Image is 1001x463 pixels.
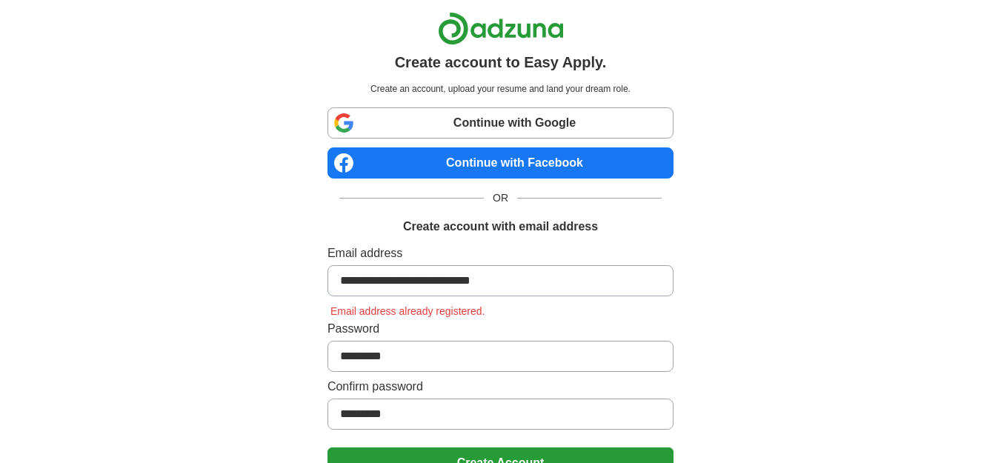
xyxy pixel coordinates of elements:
label: Confirm password [327,378,674,396]
span: Email address already registered. [327,305,488,317]
label: Password [327,320,674,338]
label: Email address [327,244,674,262]
span: OR [484,190,517,206]
a: Continue with Google [327,107,674,139]
img: Adzuna logo [438,12,564,45]
a: Continue with Facebook [327,147,674,179]
p: Create an account, upload your resume and land your dream role. [330,82,671,96]
h1: Create account to Easy Apply. [395,51,607,73]
h1: Create account with email address [403,218,598,236]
